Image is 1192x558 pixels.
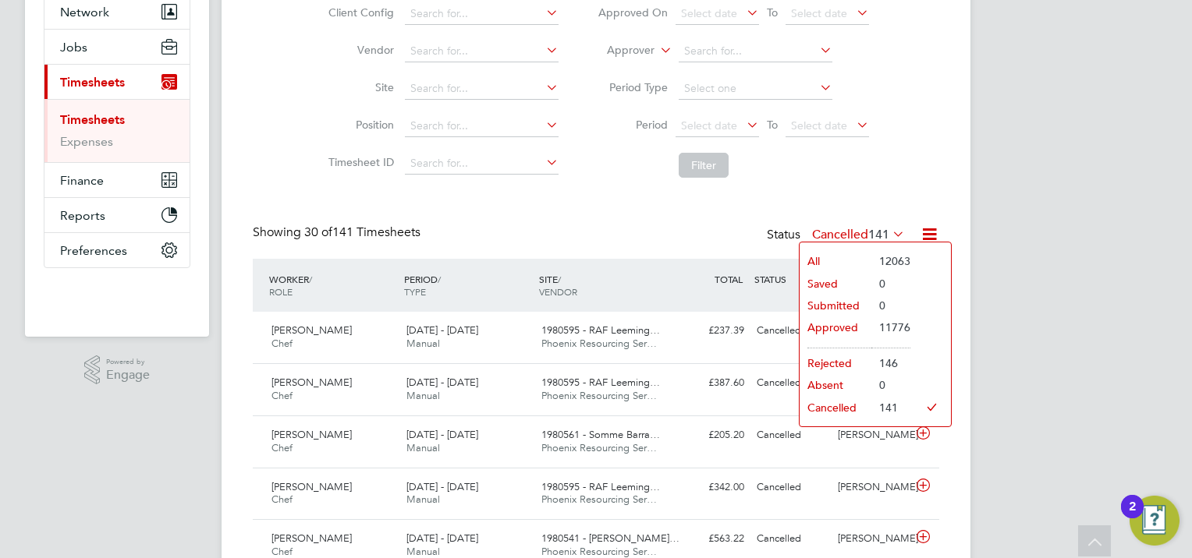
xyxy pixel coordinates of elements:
div: Showing [253,224,424,241]
label: Vendor [324,43,394,57]
span: 1980595 - RAF Leeming… [541,323,660,337]
span: Chef [271,337,293,350]
span: Select date [791,6,847,20]
span: Manual [406,493,440,506]
span: Phoenix Resourcing Ser… [541,441,657,454]
div: Status [767,224,908,246]
span: Manual [406,441,440,454]
span: Select date [681,6,737,20]
a: Powered byEngage [84,355,151,385]
span: Manual [406,337,440,350]
input: Search for... [679,41,832,62]
span: Chef [271,493,293,506]
span: Chef [271,441,293,454]
span: Reports [60,208,105,223]
span: [PERSON_NAME] [271,480,352,493]
span: Network [60,5,109,19]
span: Chef [271,545,293,558]
span: Chef [271,389,293,402]
div: Cancelled [750,475,832,500]
li: Cancelled [800,397,871,418]
div: £205.20 [669,422,750,448]
label: Timesheet ID [324,155,394,169]
label: Period [598,118,668,132]
span: 141 Timesheets [304,224,420,240]
input: Search for... [405,3,559,25]
label: Period Type [598,80,668,94]
label: Approved On [598,5,668,19]
label: Site [324,80,394,94]
li: All [800,250,871,272]
span: TYPE [404,285,426,298]
div: [PERSON_NAME] [832,526,913,552]
a: Expenses [60,134,113,149]
label: Cancelled [812,227,905,242]
label: Approver [584,43,655,58]
span: VENDOR [539,285,577,298]
span: Phoenix Resourcing Ser… [541,545,657,558]
span: To [762,2,782,23]
li: Approved [800,316,871,338]
span: / [558,273,561,285]
span: 1980561 - Somme Barra… [541,428,660,441]
a: Go to home page [44,284,190,309]
span: [DATE] - [DATE] [406,428,478,441]
span: / [438,273,441,285]
div: STATUS [750,265,832,293]
li: Submitted [800,295,871,316]
span: / [309,273,312,285]
span: [DATE] - [DATE] [406,323,478,337]
span: Phoenix Resourcing Ser… [541,389,657,402]
li: 12063 [871,250,910,272]
div: [PERSON_NAME] [832,475,913,500]
button: Finance [44,163,190,197]
div: £387.60 [669,370,750,396]
button: Open Resource Center, 2 new notifications [1130,496,1180,546]
span: Powered by [106,355,150,369]
li: Rejected [800,352,871,374]
span: Preferences [60,243,127,258]
div: Cancelled [750,370,832,396]
span: [PERSON_NAME] [271,532,352,545]
li: Saved [800,273,871,295]
div: Cancelled [750,422,832,448]
div: Cancelled [750,526,832,552]
div: £237.39 [669,318,750,344]
div: Cancelled [750,318,832,344]
li: 0 [871,295,910,316]
span: 1980595 - RAF Leeming… [541,376,660,389]
span: [PERSON_NAME] [271,376,352,389]
label: Client Config [324,5,394,19]
img: fastbook-logo-retina.png [44,284,190,309]
span: 1980541 - [PERSON_NAME]… [541,532,679,545]
div: £342.00 [669,475,750,500]
span: Manual [406,389,440,402]
li: 0 [871,374,910,396]
li: 141 [871,397,910,418]
input: Select one [679,78,832,100]
span: [DATE] - [DATE] [406,480,478,493]
input: Search for... [405,78,559,100]
li: Absent [800,374,871,396]
span: 30 of [304,224,332,240]
span: To [762,115,782,135]
span: [PERSON_NAME] [271,428,352,441]
div: WORKER [265,265,400,305]
span: [DATE] - [DATE] [406,376,478,389]
span: Select date [681,118,737,132]
input: Search for... [405,115,559,137]
li: 146 [871,352,910,374]
button: Reports [44,198,190,232]
li: 11776 [871,316,910,338]
span: ROLE [269,285,293,298]
div: 2 [1129,507,1136,527]
span: Jobs [60,40,87,55]
span: 141 [868,227,889,242]
input: Search for... [405,41,559,62]
span: Phoenix Resourcing Ser… [541,493,657,506]
li: 0 [871,273,910,295]
button: Timesheets [44,65,190,99]
div: [PERSON_NAME] [832,422,913,448]
span: TOTAL [715,273,743,285]
button: Jobs [44,30,190,64]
